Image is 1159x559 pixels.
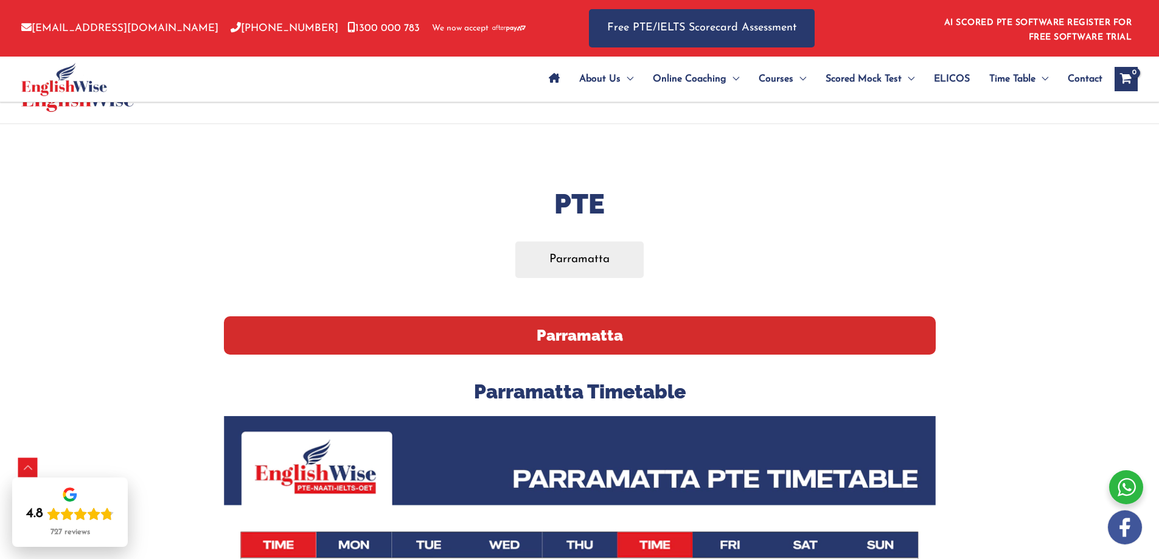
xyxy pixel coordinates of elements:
[816,58,924,100] a: Scored Mock TestMenu Toggle
[224,185,936,223] h1: PTE
[749,58,816,100] a: CoursesMenu Toggle
[726,58,739,100] span: Menu Toggle
[759,58,793,100] span: Courses
[826,58,902,100] span: Scored Mock Test
[224,316,936,355] h2: Parramatta
[224,379,936,404] h3: Parramatta Timetable
[621,58,633,100] span: Menu Toggle
[21,23,218,33] a: [EMAIL_ADDRESS][DOMAIN_NAME]
[515,241,644,277] a: Parramatta
[26,505,43,523] div: 4.8
[643,58,749,100] a: Online CoachingMenu Toggle
[1108,510,1142,544] img: white-facebook.png
[569,58,643,100] a: About UsMenu Toggle
[50,527,90,537] div: 727 reviews
[1058,58,1102,100] a: Contact
[934,58,970,100] span: ELICOS
[989,58,1035,100] span: Time Table
[1035,58,1048,100] span: Menu Toggle
[944,18,1132,42] a: AI SCORED PTE SOFTWARE REGISTER FOR FREE SOFTWARE TRIAL
[589,9,815,47] a: Free PTE/IELTS Scorecard Assessment
[231,23,338,33] a: [PHONE_NUMBER]
[432,23,489,35] span: We now accept
[492,25,526,32] img: Afterpay-Logo
[937,9,1138,48] aside: Header Widget 1
[539,58,1102,100] nav: Site Navigation: Main Menu
[793,58,806,100] span: Menu Toggle
[902,58,914,100] span: Menu Toggle
[579,58,621,100] span: About Us
[980,58,1058,100] a: Time TableMenu Toggle
[653,58,726,100] span: Online Coaching
[347,23,420,33] a: 1300 000 783
[26,505,114,523] div: Rating: 4.8 out of 5
[21,63,107,96] img: cropped-ew-logo
[1068,58,1102,100] span: Contact
[1115,67,1138,91] a: View Shopping Cart, empty
[924,58,980,100] a: ELICOS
